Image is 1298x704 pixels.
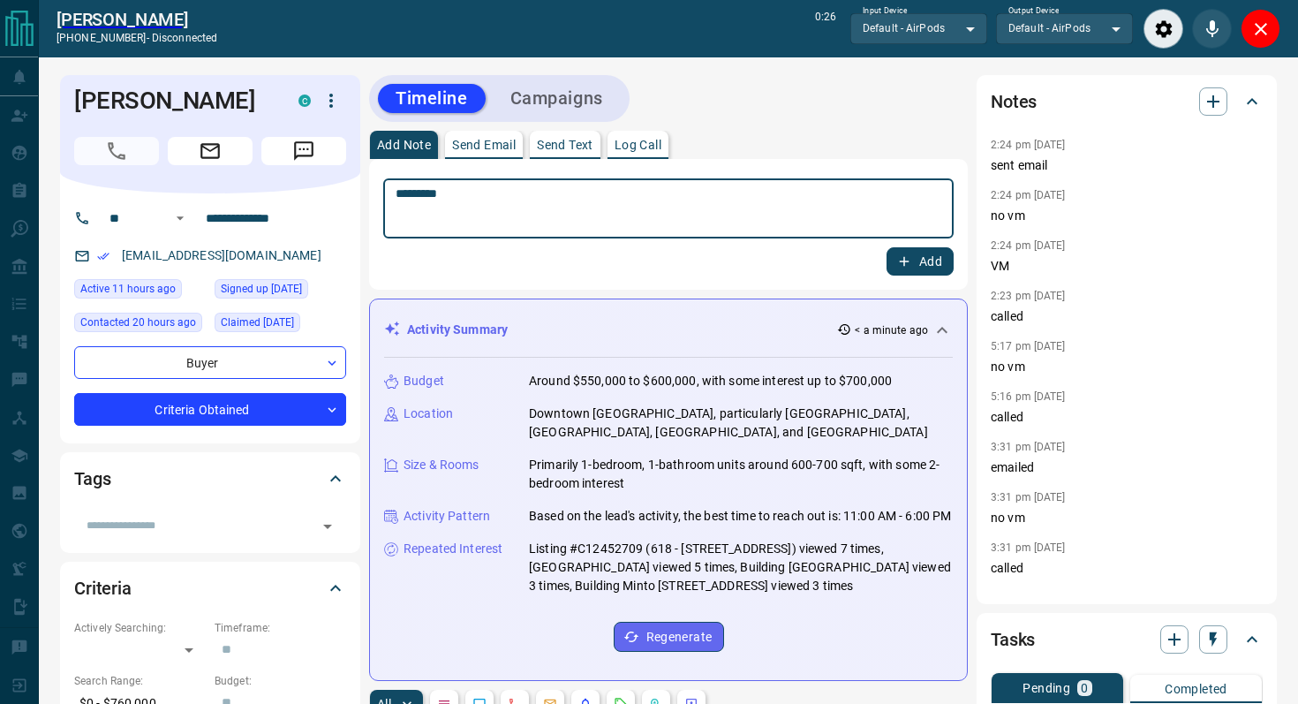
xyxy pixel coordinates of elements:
[863,5,908,17] label: Input Device
[529,507,951,526] p: Based on the lead's activity, the best time to reach out is: 11:00 AM - 6:00 PM
[404,405,453,423] p: Location
[1023,682,1070,694] p: Pending
[404,456,479,474] p: Size & Rooms
[170,208,191,229] button: Open
[378,84,486,113] button: Timeline
[452,139,516,151] p: Send Email
[122,248,321,262] a: [EMAIL_ADDRESS][DOMAIN_NAME]
[215,620,346,636] p: Timeframe:
[74,465,110,493] h2: Tags
[74,574,132,602] h2: Criteria
[215,313,346,337] div: Tue Jun 18 2024
[991,618,1263,661] div: Tasks
[1081,682,1088,694] p: 0
[991,189,1066,201] p: 2:24 pm [DATE]
[1241,9,1280,49] div: Close
[991,307,1263,326] p: called
[991,290,1066,302] p: 2:23 pm [DATE]
[991,156,1263,175] p: sent email
[855,322,928,338] p: < a minute ago
[493,84,621,113] button: Campaigns
[529,540,953,595] p: Listing #C12452709 (618 - [STREET_ADDRESS]) viewed 7 times, [GEOGRAPHIC_DATA] viewed 5 times, Bui...
[404,540,502,558] p: Repeated Interest
[991,87,1037,116] h2: Notes
[991,80,1263,123] div: Notes
[614,622,724,652] button: Regenerate
[74,393,346,426] div: Criteria Obtained
[991,139,1066,151] p: 2:24 pm [DATE]
[80,314,196,331] span: Contacted 20 hours ago
[74,567,346,609] div: Criteria
[80,280,176,298] span: Active 11 hours ago
[1143,9,1183,49] div: Audio Settings
[74,673,206,689] p: Search Range:
[529,456,953,493] p: Primarily 1-bedroom, 1-bathroom units around 600-700 sqft, with some 2-bedroom interest
[991,441,1066,453] p: 3:31 pm [DATE]
[991,458,1263,477] p: emailed
[991,625,1035,654] h2: Tasks
[996,13,1133,43] div: Default - AirPods
[152,32,217,44] span: disconnected
[74,458,346,500] div: Tags
[57,9,217,30] a: [PERSON_NAME]
[315,514,340,539] button: Open
[991,592,1066,604] p: 3:30 pm [DATE]
[1192,9,1232,49] div: Mute
[298,95,311,107] div: condos.ca
[991,541,1066,554] p: 3:31 pm [DATE]
[74,87,272,115] h1: [PERSON_NAME]
[377,139,431,151] p: Add Note
[991,358,1263,376] p: no vm
[74,346,346,379] div: Buyer
[991,257,1263,276] p: VM
[215,673,346,689] p: Budget:
[74,313,206,337] div: Tue Oct 14 2025
[815,9,836,49] p: 0:26
[74,279,206,304] div: Wed Oct 15 2025
[74,137,159,165] span: Call
[529,372,892,390] p: Around $550,000 to $600,000, with some interest up to $700,000
[261,137,346,165] span: Message
[991,408,1263,427] p: called
[991,390,1066,403] p: 5:16 pm [DATE]
[97,250,109,262] svg: Email Verified
[221,314,294,331] span: Claimed [DATE]
[887,247,954,276] button: Add
[1008,5,1059,17] label: Output Device
[215,279,346,304] div: Mon May 13 2024
[74,620,206,636] p: Actively Searching:
[1165,683,1227,695] p: Completed
[529,405,953,442] p: Downtown [GEOGRAPHIC_DATA], particularly [GEOGRAPHIC_DATA], [GEOGRAPHIC_DATA], [GEOGRAPHIC_DATA],...
[991,509,1263,527] p: no vm
[991,239,1066,252] p: 2:24 pm [DATE]
[850,13,987,43] div: Default - AirPods
[221,280,302,298] span: Signed up [DATE]
[57,30,217,46] p: [PHONE_NUMBER] -
[991,559,1263,578] p: called
[537,139,593,151] p: Send Text
[991,207,1263,225] p: no vm
[404,507,490,526] p: Activity Pattern
[168,137,253,165] span: Email
[991,491,1066,503] p: 3:31 pm [DATE]
[991,340,1066,352] p: 5:17 pm [DATE]
[615,139,661,151] p: Log Call
[407,321,508,339] p: Activity Summary
[404,372,444,390] p: Budget
[384,314,953,346] div: Activity Summary< a minute ago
